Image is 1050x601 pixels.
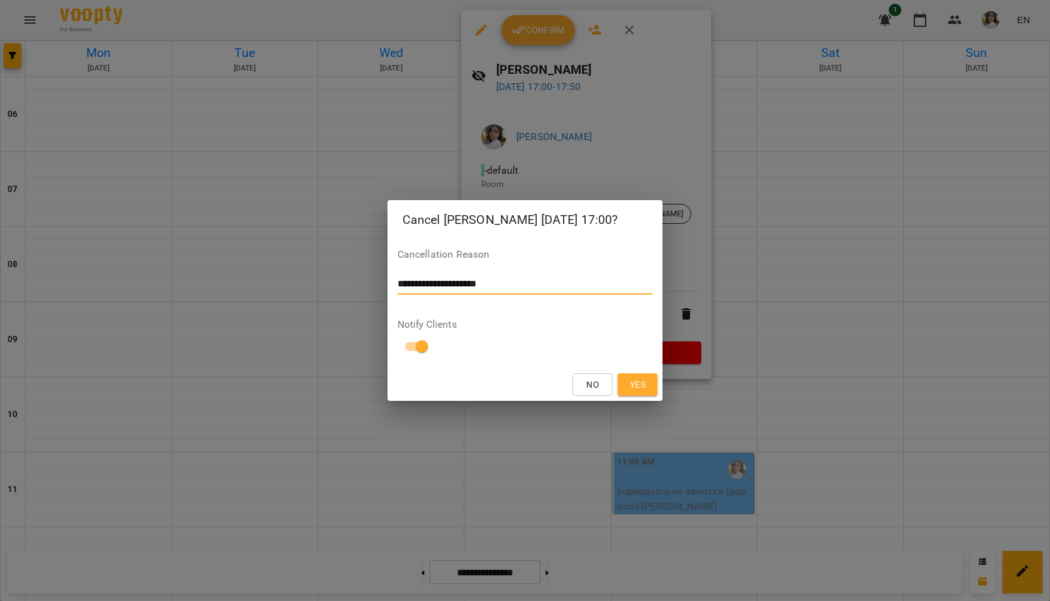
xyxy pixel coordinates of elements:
[397,320,653,330] label: Notify Clients
[586,377,599,392] span: No
[630,377,646,392] span: Yes
[617,373,657,396] button: Yes
[572,373,612,396] button: No
[402,210,648,230] h2: Cancel [PERSON_NAME] [DATE] 17:00?
[397,250,653,260] label: Cancellation Reason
